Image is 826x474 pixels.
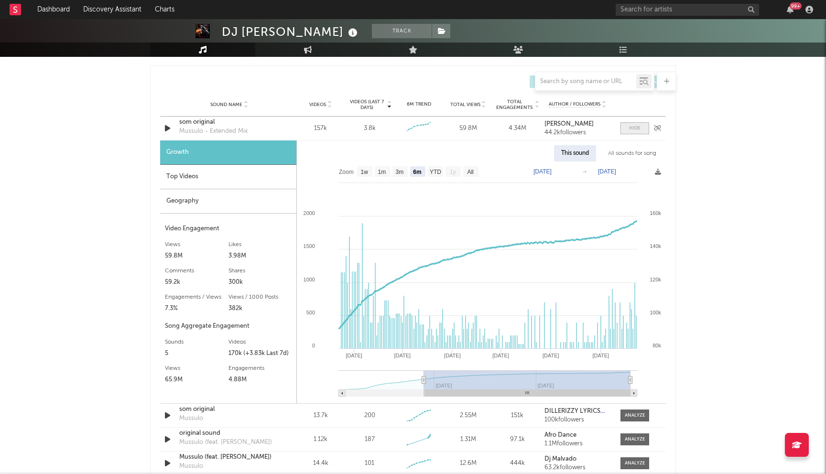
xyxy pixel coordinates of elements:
div: Mussulo [179,414,203,423]
a: DILLERIZZY LYRICS🎶🎧 [544,408,611,415]
text: YTD [430,169,441,175]
div: 101 [365,459,374,468]
strong: Afro Dance [544,432,576,438]
div: Video Engagement [165,223,292,235]
div: 97.1k [495,435,540,444]
text: 120k [650,277,661,282]
div: Likes [228,239,292,250]
div: Views [165,239,228,250]
div: Shares [228,265,292,277]
a: [PERSON_NAME] [544,121,611,128]
div: 382k [228,303,292,314]
text: 1500 [304,243,315,249]
text: All [467,169,473,175]
text: [DATE] [533,168,552,175]
text: [DATE] [346,353,362,358]
a: Afro Dance [544,432,611,439]
div: 13.7k [298,411,343,420]
text: 500 [306,310,315,315]
a: original sound [179,429,279,438]
div: 157k [298,124,343,133]
span: Total Views [450,102,480,108]
div: 1.12k [298,435,343,444]
div: Videos [228,336,292,348]
div: 63.2k followers [544,464,611,471]
div: Mussulo [179,462,203,471]
text: Zoom [339,169,354,175]
div: 59.8M [165,250,228,262]
button: Track [372,24,432,38]
div: Mussulo (feat. [PERSON_NAME]) [179,438,272,447]
div: Top Videos [160,165,296,189]
div: Engagements / Views [165,291,228,303]
div: 99 + [790,2,802,10]
text: 100k [650,310,661,315]
strong: [PERSON_NAME] [544,121,594,127]
text: [DATE] [543,353,559,358]
div: All sounds for song [601,145,663,162]
div: Comments [165,265,228,277]
text: → [582,168,587,175]
a: Mussulo (feat. [PERSON_NAME]) [179,452,279,462]
text: 1000 [304,277,315,282]
div: Growth [160,140,296,165]
div: Views [165,363,228,374]
input: Search by song name or URL [535,78,636,86]
div: 200 [364,411,375,420]
text: [DATE] [598,168,616,175]
button: 99+ [787,6,793,13]
div: 7.3% [165,303,228,314]
strong: Dj Malvado [544,456,576,462]
text: 6m [413,169,421,175]
div: 5 [165,348,228,359]
div: 300k [228,277,292,288]
text: 1w [361,169,369,175]
span: Sound Name [210,102,242,108]
div: Views / 1000 Posts [228,291,292,303]
div: Sounds [165,336,228,348]
a: Dj Malvado [544,456,611,463]
div: 59.8M [446,124,490,133]
div: 444k [495,459,540,468]
div: Geography [160,189,296,214]
div: 2.55M [446,411,490,420]
span: Videos [309,102,326,108]
text: [DATE] [444,353,461,358]
div: 12.6M [446,459,490,468]
div: 65.9M [165,374,228,386]
a: som original [179,118,279,127]
text: 2000 [304,210,315,216]
div: 3.98M [228,250,292,262]
text: 160k [650,210,661,216]
div: 44.2k followers [544,129,611,136]
div: DJ [PERSON_NAME] [222,24,360,40]
span: Total Engagements [495,99,534,110]
input: Search for artists [616,4,759,16]
text: 80k [652,343,661,348]
text: [DATE] [492,353,509,358]
text: [DATE] [592,353,609,358]
text: 1m [378,169,386,175]
div: Mussulo - Extended Mix [179,127,248,136]
text: 3m [396,169,404,175]
div: 170k (+3.83k Last 7d) [228,348,292,359]
div: 14.4k [298,459,343,468]
div: 4.34M [495,124,540,133]
strong: DILLERIZZY LYRICS🎶🎧 [544,408,616,414]
text: 1y [450,169,456,175]
div: 1.1M followers [544,441,611,447]
div: 59.2k [165,277,228,288]
a: som original [179,405,279,414]
div: 6M Trend [397,101,441,108]
div: 1.31M [446,435,490,444]
div: Song Aggregate Engagement [165,321,292,332]
text: 140k [650,243,661,249]
span: Videos (last 7 days) [348,99,386,110]
text: 0 [312,343,315,348]
div: 151k [495,411,540,420]
div: 100k followers [544,417,611,423]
